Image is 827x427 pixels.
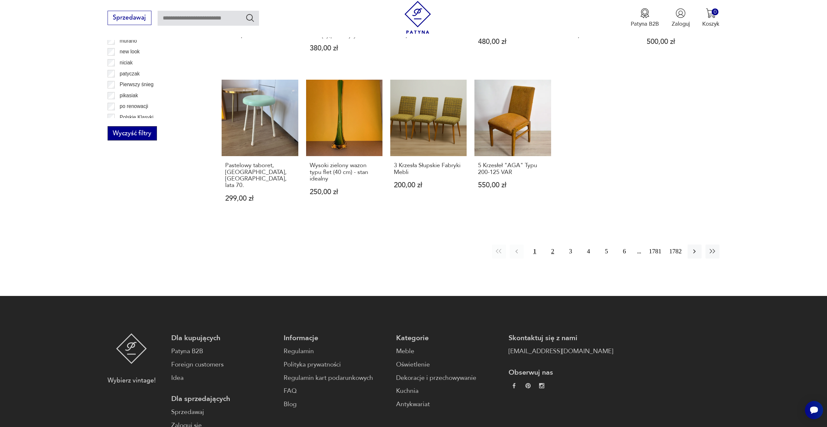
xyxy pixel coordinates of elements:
a: Kuchnia [396,386,501,396]
p: 480,00 zł [478,38,548,45]
h3: Pastelowy taboret, [GEOGRAPHIC_DATA], [GEOGRAPHIC_DATA], lata 70. [225,162,295,189]
p: Wybierz vintage! [108,376,156,385]
p: 380,00 zł [310,45,379,52]
button: Wyczyść filtry [108,126,157,140]
p: 200,00 zł [394,182,463,189]
a: Patyna B2B [171,347,276,356]
a: Idea [171,373,276,383]
p: Patyna B2B [631,20,659,28]
img: Patyna - sklep z meblami i dekoracjami vintage [401,1,434,34]
div: 0 [712,8,718,15]
a: 5 Krzesłeł "AGA" Typu 200-125 VAR5 Krzesłeł "AGA" Typu 200-125 VAR550,00 zł [474,80,551,217]
a: Meble [396,347,501,356]
img: Ikonka użytkownika [676,8,686,18]
p: 1300,00 zł [225,32,295,39]
button: Zaloguj [672,8,690,28]
img: Patyna - sklep z meblami i dekoracjami vintage [116,333,147,364]
h3: Art deco,mosiężny,emaliowany świecznik wiszący,podwójny [310,12,379,39]
p: Koszyk [702,20,719,28]
button: 5 [600,245,614,259]
a: Polityka prywatności [284,360,388,369]
button: 1781 [647,245,663,259]
p: 299,00 zł [225,195,295,202]
a: Blog [284,400,388,409]
img: Ikona medalu [640,8,650,18]
a: 3 Krzesła Słupskie Fabryki Mebli3 Krzesła Słupskie Fabryki Mebli200,00 zł [390,80,467,217]
button: 4 [581,245,595,259]
img: 37d27d81a828e637adc9f9cb2e3d3a8a.webp [525,383,531,388]
button: 3 [563,245,577,259]
a: Dekoracje i przechowywanie [396,373,501,383]
iframe: Smartsupp widget button [805,401,823,419]
p: 250,00 zł [394,32,463,39]
h3: 3 Krzesła Słupskie Fabryki Mebli [394,162,463,176]
p: 1600,00 zł [562,32,632,39]
a: Regulamin [284,347,388,356]
p: Polskie Klasyki [120,113,153,122]
button: Patyna B2B [631,8,659,28]
a: Regulamin kart podarunkowych [284,373,388,383]
a: FAQ [284,386,388,396]
p: new look [120,47,140,56]
p: Dla kupujących [171,333,276,343]
h3: 5 Krzesłeł "AGA" Typu 200-125 VAR [478,162,548,176]
p: Dla sprzedających [171,394,276,404]
a: Oświetlenie [396,360,501,369]
p: niciak [120,59,133,67]
p: patyczak [120,70,140,78]
img: da9060093f698e4c3cedc1453eec5031.webp [511,383,517,388]
p: Informacje [284,333,388,343]
img: c2fd9cf7f39615d9d6839a72ae8e59e5.webp [539,383,544,388]
img: Ikona koszyka [706,8,716,18]
a: Pastelowy taboret, Union, Niemcy, lata 70.Pastelowy taboret, [GEOGRAPHIC_DATA], [GEOGRAPHIC_DATA]... [222,80,298,217]
p: pikasiak [120,91,138,100]
button: 2 [546,245,560,259]
h3: Wysoki zielony wazon typu flet (40 cm) - stan idealny [310,162,379,182]
button: 6 [617,245,631,259]
button: Szukaj [245,13,255,22]
a: Antykwariat [396,400,501,409]
p: Zaloguj [672,20,690,28]
a: Foreign customers [171,360,276,369]
p: Pierwszy śnieg [120,80,153,89]
a: Sprzedawaj [108,16,151,21]
p: Obserwuj nas [509,368,613,377]
p: 550,00 zł [478,182,548,189]
p: 250,00 zł [310,189,379,195]
a: Wysoki zielony wazon typu flet (40 cm) - stan idealnyWysoki zielony wazon typu flet (40 cm) - sta... [306,80,382,217]
p: Skontaktuj się z nami [509,333,613,343]
button: 1782 [667,245,683,259]
a: Sprzedawaj [171,407,276,417]
a: [EMAIL_ADDRESS][DOMAIN_NAME] [509,347,613,356]
p: po renowacji [120,102,148,111]
button: Sprzedawaj [108,11,151,25]
p: murano [120,37,137,45]
a: Ikona medaluPatyna B2B [631,8,659,28]
button: 0Koszyk [702,8,719,28]
button: 1 [528,245,542,259]
p: 500,00 zł [647,38,716,45]
p: Kategorie [396,333,501,343]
